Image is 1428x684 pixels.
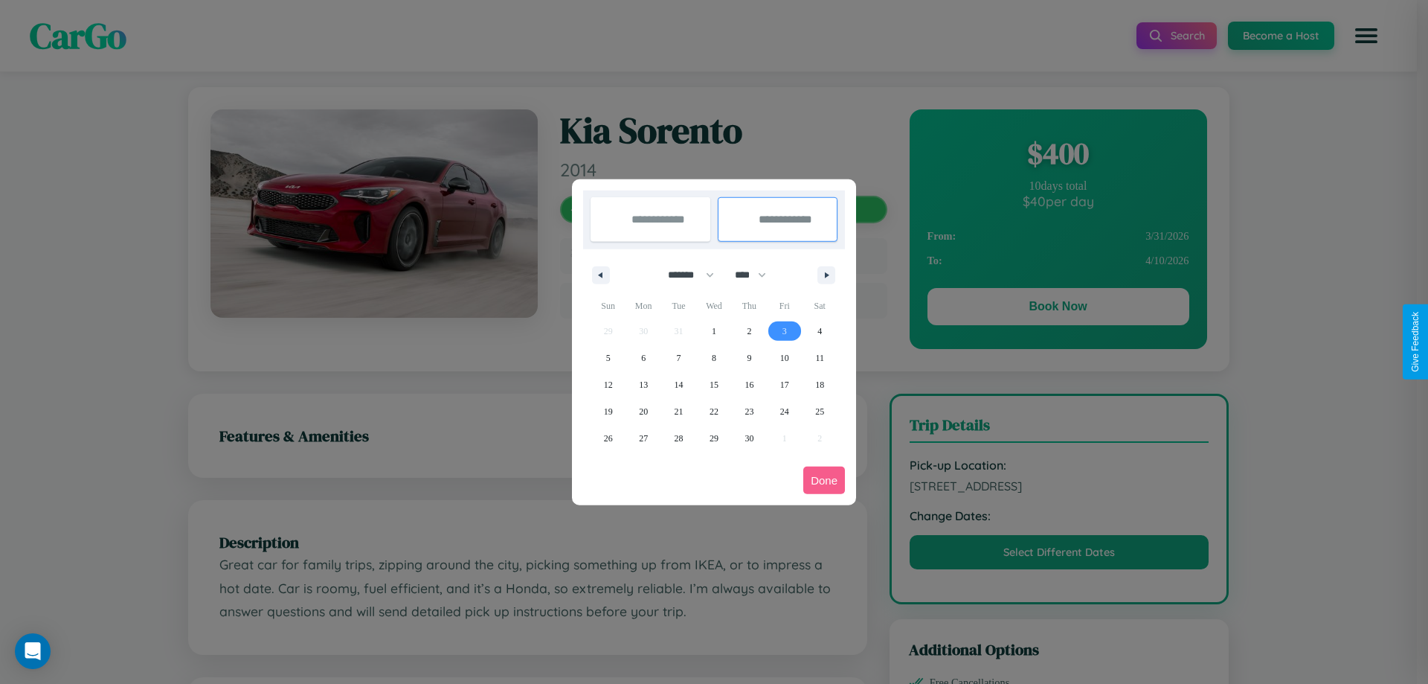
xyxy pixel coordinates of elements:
button: 23 [732,398,767,425]
button: 27 [625,425,660,452]
button: 1 [696,318,731,345]
button: 30 [732,425,767,452]
span: 28 [675,425,684,452]
span: 10 [780,345,789,371]
button: 3 [767,318,802,345]
button: 5 [591,345,625,371]
span: 3 [782,318,787,345]
button: 16 [732,371,767,398]
button: 9 [732,345,767,371]
span: Mon [625,294,660,318]
button: 4 [803,318,837,345]
span: 21 [675,398,684,425]
span: 22 [710,398,718,425]
button: 26 [591,425,625,452]
span: 11 [815,345,824,371]
span: 20 [639,398,648,425]
span: 8 [712,345,716,371]
button: 10 [767,345,802,371]
span: 13 [639,371,648,398]
button: 11 [803,345,837,371]
button: 24 [767,398,802,425]
button: 14 [661,371,696,398]
button: 8 [696,345,731,371]
button: 15 [696,371,731,398]
span: Tue [661,294,696,318]
span: 12 [604,371,613,398]
button: 13 [625,371,660,398]
button: 28 [661,425,696,452]
button: 7 [661,345,696,371]
span: 26 [604,425,613,452]
span: Sat [803,294,837,318]
span: 15 [710,371,718,398]
span: 4 [817,318,822,345]
span: 27 [639,425,648,452]
div: Give Feedback [1410,312,1421,372]
span: 24 [780,398,789,425]
span: 7 [677,345,681,371]
button: 18 [803,371,837,398]
button: 2 [732,318,767,345]
div: Open Intercom Messenger [15,633,51,669]
span: 14 [675,371,684,398]
span: 29 [710,425,718,452]
button: 12 [591,371,625,398]
button: 22 [696,398,731,425]
span: 6 [641,345,646,371]
span: Sun [591,294,625,318]
span: Fri [767,294,802,318]
span: 19 [604,398,613,425]
span: 5 [606,345,611,371]
span: 1 [712,318,716,345]
button: 19 [591,398,625,425]
button: 21 [661,398,696,425]
span: 23 [744,398,753,425]
button: 29 [696,425,731,452]
span: 18 [815,371,824,398]
span: 30 [744,425,753,452]
button: 25 [803,398,837,425]
span: 9 [747,345,751,371]
span: 16 [744,371,753,398]
span: Wed [696,294,731,318]
span: 17 [780,371,789,398]
button: 20 [625,398,660,425]
span: 25 [815,398,824,425]
button: 17 [767,371,802,398]
span: Thu [732,294,767,318]
span: 2 [747,318,751,345]
button: 6 [625,345,660,371]
button: Done [803,467,845,494]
